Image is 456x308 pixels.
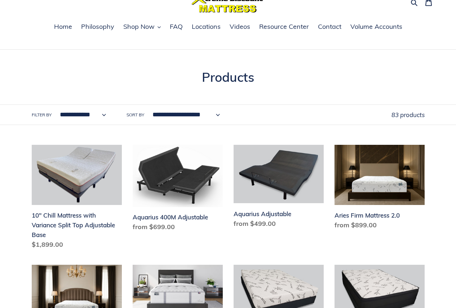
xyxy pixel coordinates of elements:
[230,22,250,31] span: Videos
[391,111,425,119] span: 83 products
[166,22,186,32] a: FAQ
[133,145,223,235] a: Aquarius 400M Adjustable
[256,22,313,32] a: Resource Center
[50,22,76,32] a: Home
[259,22,309,31] span: Resource Center
[127,112,144,118] label: Sort by
[81,22,114,31] span: Philosophy
[350,22,402,31] span: Volume Accounts
[120,22,164,32] button: Shop Now
[335,145,425,233] a: Aries Firm Mattress 2.0
[314,22,345,32] a: Contact
[78,22,118,32] a: Philosophy
[54,22,72,31] span: Home
[123,22,155,31] span: Shop Now
[192,22,221,31] span: Locations
[170,22,183,31] span: FAQ
[202,69,254,85] span: Products
[188,22,224,32] a: Locations
[226,22,254,32] a: Videos
[32,145,122,252] a: 10" Chill Mattress with Variance Split Top Adjustable Base
[234,145,324,231] a: Aquarius Adjustable
[318,22,341,31] span: Contact
[347,22,406,32] a: Volume Accounts
[32,112,52,118] label: Filter by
